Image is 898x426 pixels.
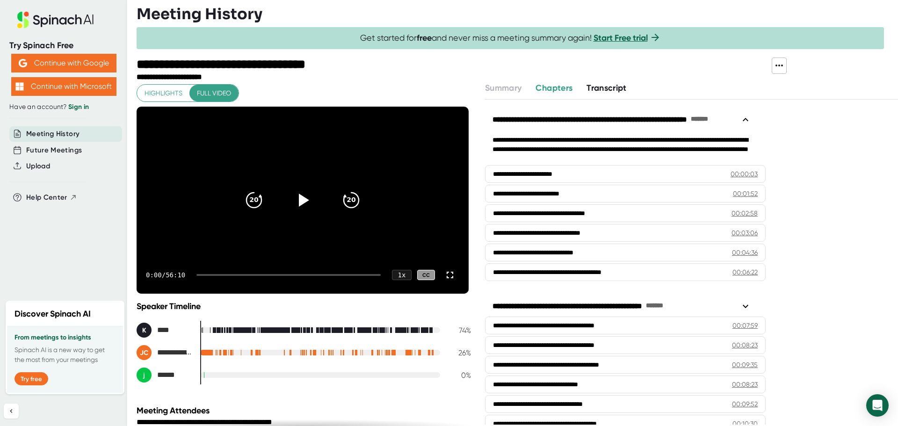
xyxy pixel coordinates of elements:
div: Meeting Attendees [137,405,473,416]
span: Help Center [26,192,67,203]
div: K [137,323,152,338]
div: Jennifer Case [137,345,193,360]
h2: Discover Spinach AI [14,308,91,320]
div: 26 % [448,348,471,357]
div: Try Spinach Free [9,40,118,51]
button: Collapse sidebar [4,404,19,419]
span: Get started for and never miss a meeting summary again! [360,33,661,43]
button: Transcript [587,82,627,94]
button: Try free [14,372,48,385]
button: Future Meetings [26,145,82,156]
button: Summary [485,82,521,94]
div: jessie [137,368,193,383]
a: Start Free trial [594,33,648,43]
div: 00:06:22 [732,267,758,277]
div: CC [417,270,435,281]
div: 00:08:23 [732,340,758,350]
button: Continue with Microsoft [11,77,116,96]
button: Highlights [137,85,190,102]
button: Help Center [26,192,77,203]
p: Spinach AI is a new way to get the most from your meetings [14,345,116,365]
div: 00:01:52 [733,189,758,198]
div: 0 % [448,371,471,380]
div: j [137,368,152,383]
div: 00:02:58 [731,209,758,218]
button: Chapters [536,82,572,94]
div: 1 x [392,270,412,280]
div: 00:04:36 [732,248,758,257]
div: 00:09:35 [732,360,758,369]
span: Summary [485,83,521,93]
div: 00:07:59 [732,321,758,330]
div: Speaker Timeline [137,301,471,311]
button: Continue with Google [11,54,116,72]
h3: From meetings to insights [14,334,116,341]
div: Open Intercom Messenger [866,394,889,417]
div: 00:08:23 [732,380,758,389]
span: Highlights [145,87,182,99]
div: 74 % [448,326,471,335]
div: Have an account? [9,103,118,111]
span: Chapters [536,83,572,93]
button: Upload [26,161,50,172]
div: JC [137,345,152,360]
div: 00:09:52 [732,399,758,409]
h3: Meeting History [137,5,262,23]
img: Aehbyd4JwY73AAAAAElFTkSuQmCC [19,59,27,67]
button: Full video [189,85,239,102]
div: 00:00:03 [731,169,758,179]
span: Transcript [587,83,627,93]
div: 0:00 / 56:10 [146,271,185,279]
button: Meeting History [26,129,80,139]
div: Klyn [137,323,193,338]
span: Full video [197,87,231,99]
a: Sign in [68,103,89,111]
div: 00:03:06 [731,228,758,238]
b: free [417,33,432,43]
